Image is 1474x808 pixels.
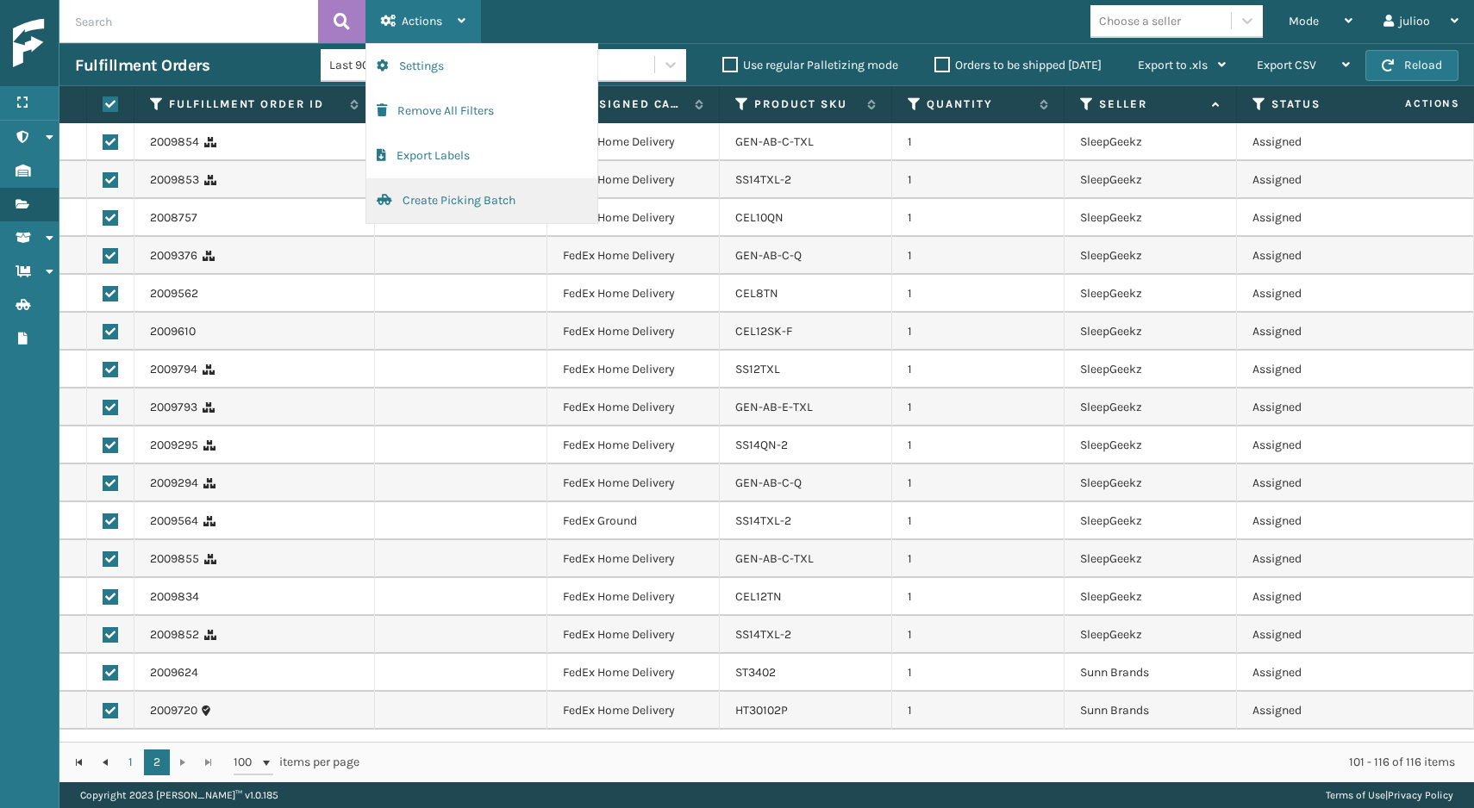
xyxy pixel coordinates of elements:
td: FedEx Home Delivery [547,161,720,199]
td: 1 [892,540,1065,578]
td: Assigned [1237,464,1409,502]
td: 1 [892,199,1065,237]
a: SS12TXL [735,362,780,376]
a: SS14TXL-2 [735,172,791,187]
td: 1 [892,464,1065,502]
td: SleepGeekz [1065,199,1237,237]
td: SleepGeekz [1065,388,1237,426]
a: Go to the previous page [92,749,118,775]
td: Assigned [1237,692,1409,730]
span: 100 [234,754,259,771]
a: GEN-AB-C-Q [735,248,802,263]
td: SleepGeekz [1065,616,1237,654]
a: 2009855 [150,550,199,568]
a: 2009834 [150,588,199,606]
td: FedEx Ground [547,502,720,540]
td: FedEx Home Delivery [547,654,720,692]
span: Go to the previous page [98,755,112,769]
img: logo [13,19,168,68]
button: Create Picking Batch [366,178,597,223]
span: items per page [234,749,359,775]
td: FedEx Home Delivery [547,692,720,730]
td: FedEx Home Delivery [547,313,720,351]
label: Fulfillment Order Id [169,96,341,112]
span: Export CSV [1257,58,1316,72]
span: Actions [402,14,442,28]
span: Export to .xls [1138,58,1208,72]
a: 2009376 [150,247,197,264]
a: GEN-AB-C-Q [735,475,802,490]
td: Sunn Brands [1065,654,1237,692]
td: 1 [892,578,1065,616]
td: SleepGeekz [1065,351,1237,388]
button: Export Labels [366,134,597,178]
td: Sunn Brands [1065,692,1237,730]
td: 1 [892,616,1065,654]
td: SleepGeekz [1065,578,1237,616]
a: 2009562 [150,285,198,302]
td: Assigned [1237,540,1409,578]
h3: Fulfillment Orders [75,55,209,76]
td: SleepGeekz [1065,237,1237,275]
td: SleepGeekz [1065,161,1237,199]
a: 2 [144,749,170,775]
div: Choose a seller [1099,12,1181,30]
a: Terms of Use [1326,789,1385,801]
td: Assigned [1237,237,1409,275]
td: 1 [892,654,1065,692]
td: SleepGeekz [1065,123,1237,161]
td: SleepGeekz [1065,540,1237,578]
a: 2009720 [150,702,197,719]
td: FedEx Home Delivery [547,464,720,502]
td: 1 [892,313,1065,351]
a: 2009295 [150,437,198,454]
td: Assigned [1237,502,1409,540]
a: CEL10QN [735,210,784,225]
td: 1 [892,692,1065,730]
div: | [1326,782,1453,808]
td: Assigned [1237,199,1409,237]
label: Product SKU [754,96,859,112]
td: 1 [892,161,1065,199]
td: 1 [892,123,1065,161]
td: 1 [892,502,1065,540]
a: CEL8TN [735,286,778,301]
td: SleepGeekz [1065,426,1237,464]
a: CEL12TN [735,589,782,604]
td: Assigned [1237,123,1409,161]
label: Assigned Carrier Service [582,96,686,112]
label: Use regular Palletizing mode [722,58,898,72]
label: Quantity [927,96,1031,112]
td: Assigned [1237,313,1409,351]
a: Go to the first page [66,749,92,775]
a: 2009610 [150,323,196,340]
a: SS14TXL-2 [735,627,791,642]
td: Assigned [1237,616,1409,654]
a: GEN-AB-C-TXL [735,551,814,566]
a: 2009852 [150,626,199,643]
td: SleepGeekz [1065,502,1237,540]
td: SleepGeekz [1065,275,1237,313]
p: Copyright 2023 [PERSON_NAME]™ v 1.0.185 [80,782,278,808]
td: FedEx Home Delivery [547,275,720,313]
a: GEN-AB-C-TXL [735,134,814,149]
td: 1 [892,388,1065,426]
td: SleepGeekz [1065,464,1237,502]
td: FedEx Home Delivery [547,540,720,578]
a: 2009624 [150,664,198,681]
label: Orders to be shipped [DATE] [934,58,1102,72]
a: Privacy Policy [1388,789,1453,801]
a: SS14QN-2 [735,438,788,452]
td: 1 [892,275,1065,313]
td: FedEx Home Delivery [547,388,720,426]
a: 1 [118,749,144,775]
a: 2009564 [150,513,198,530]
td: 1 [892,237,1065,275]
span: Mode [1289,14,1319,28]
label: Seller [1099,96,1203,112]
td: FedEx Home Delivery [547,616,720,654]
td: Assigned [1237,388,1409,426]
td: FedEx Home Delivery [547,199,720,237]
td: Assigned [1237,161,1409,199]
td: Assigned [1237,654,1409,692]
